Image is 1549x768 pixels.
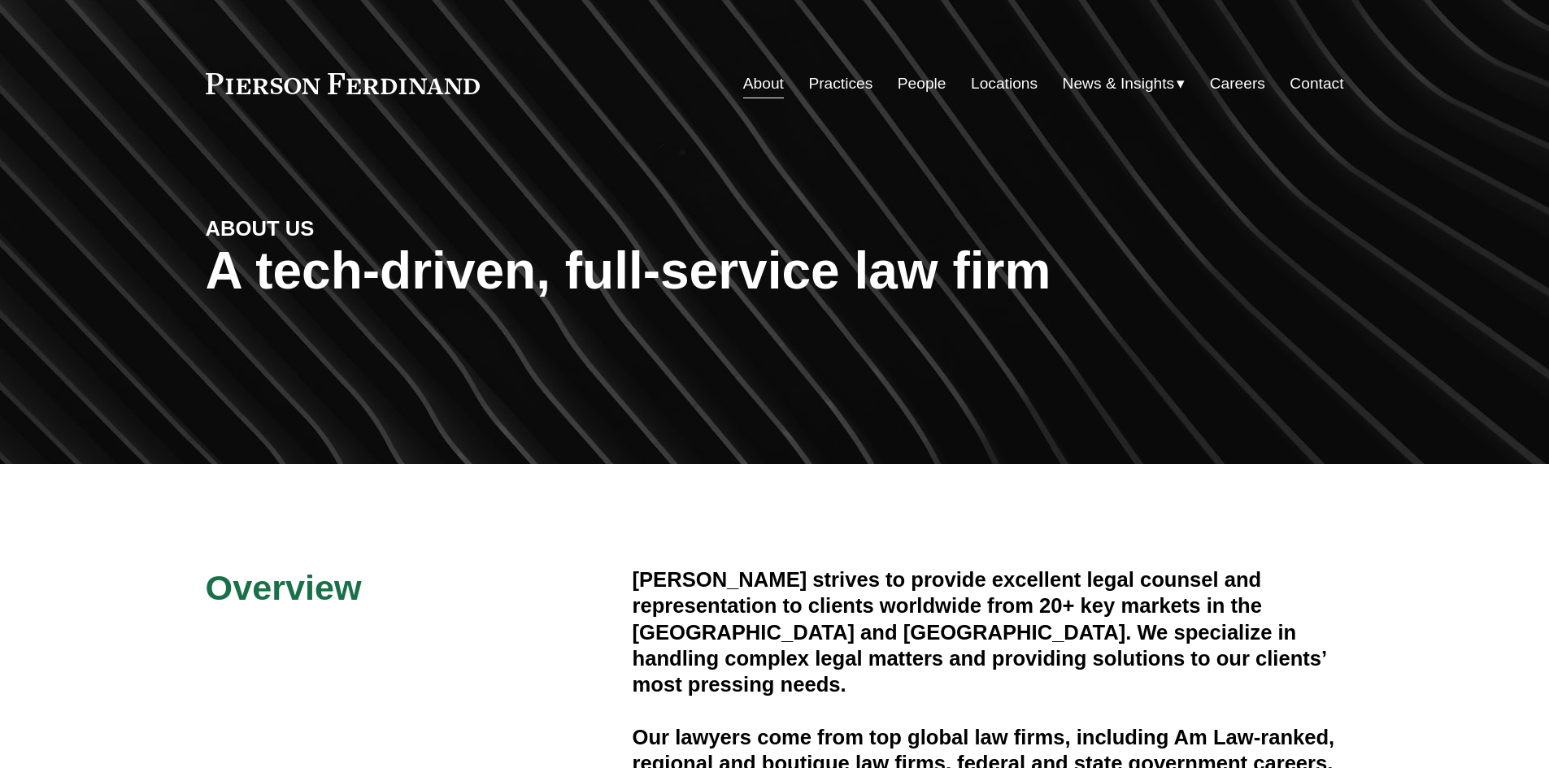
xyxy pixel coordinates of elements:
strong: ABOUT US [206,217,315,240]
a: folder dropdown [1063,68,1186,99]
a: People [898,68,946,99]
a: Contact [1290,68,1343,99]
span: Overview [206,568,362,607]
h4: [PERSON_NAME] strives to provide excellent legal counsel and representation to clients worldwide ... [633,566,1344,698]
a: Careers [1210,68,1265,99]
h1: A tech-driven, full-service law firm [206,241,1344,301]
a: Locations [971,68,1038,99]
span: News & Insights [1063,70,1175,98]
a: Practices [808,68,872,99]
a: About [743,68,784,99]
